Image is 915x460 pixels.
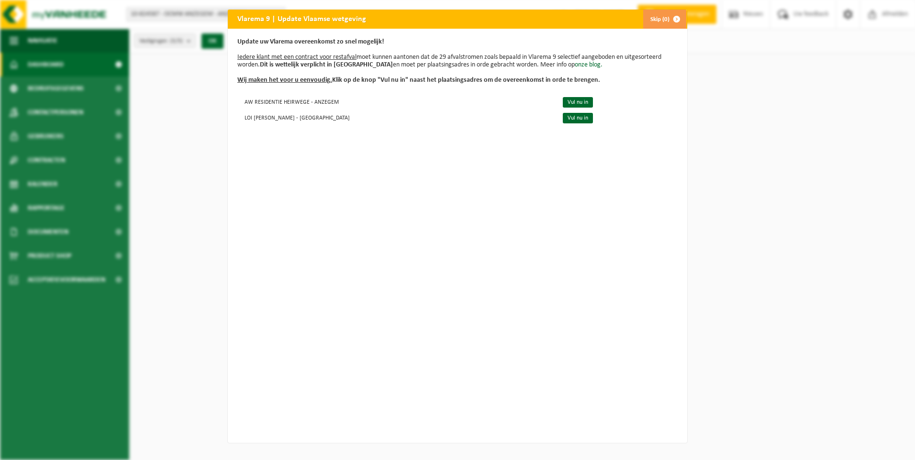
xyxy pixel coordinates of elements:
[575,61,603,68] a: onze blog.
[237,77,332,84] u: Wij maken het voor u eenvoudig.
[643,10,686,29] button: Skip (0)
[237,110,555,125] td: LOI [PERSON_NAME] - [GEOGRAPHIC_DATA]
[563,97,593,108] a: Vul nu in
[237,77,600,84] b: Klik op de knop "Vul nu in" naast het plaatsingsadres om de overeenkomst in orde te brengen.
[237,94,555,110] td: AW RESIDENTIE HEIRWEGE - ANZEGEM
[563,113,593,123] a: Vul nu in
[237,38,384,45] b: Update uw Vlarema overeenkomst zo snel mogelijk!
[237,54,357,61] u: Iedere klant met een contract voor restafval
[228,10,376,28] h2: Vlarema 9 | Update Vlaamse wetgeving
[260,61,393,68] b: Dit is wettelijk verplicht in [GEOGRAPHIC_DATA]
[237,38,678,84] p: moet kunnen aantonen dat de 29 afvalstromen zoals bepaald in Vlarema 9 selectief aangeboden en ui...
